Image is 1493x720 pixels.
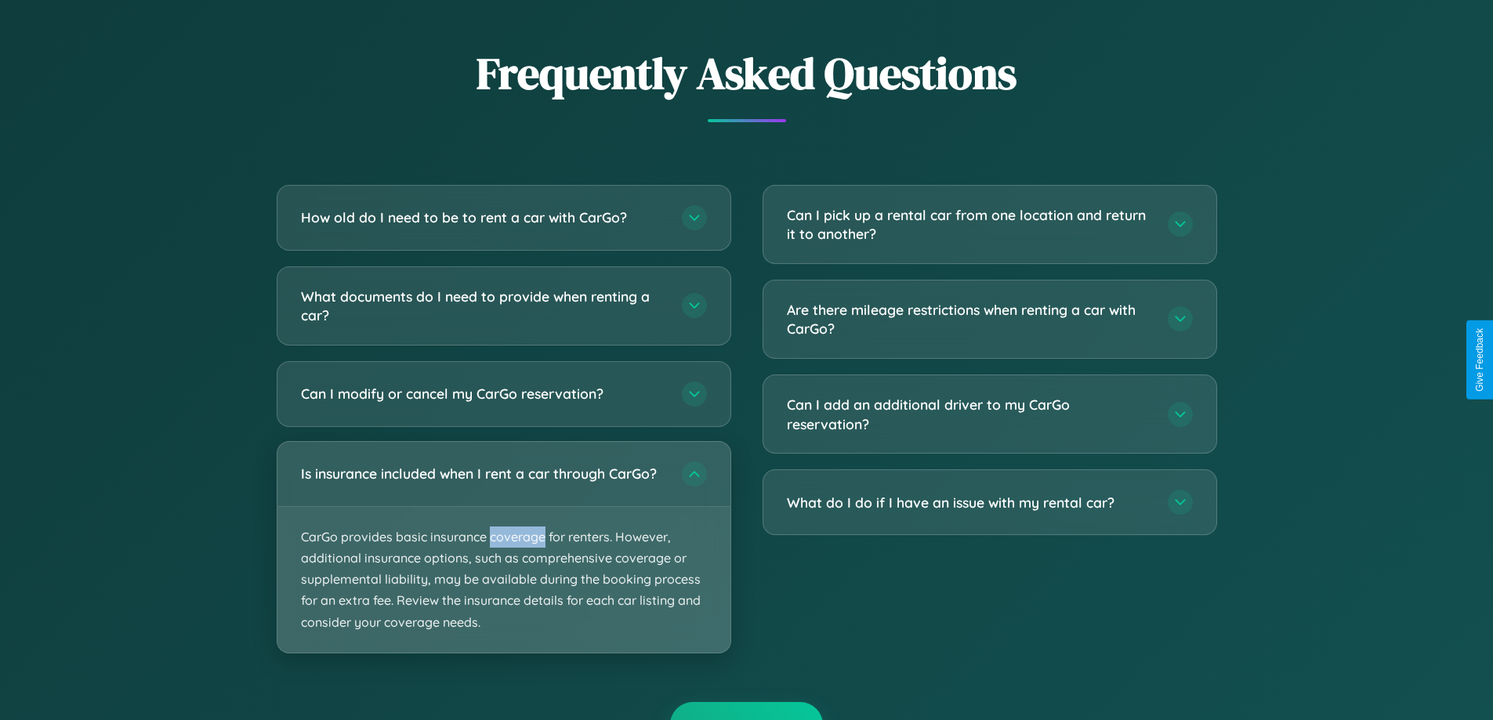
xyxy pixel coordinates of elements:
[277,43,1217,103] h2: Frequently Asked Questions
[301,287,666,325] h3: What documents do I need to provide when renting a car?
[301,464,666,483] h3: Is insurance included when I rent a car through CarGo?
[787,300,1152,338] h3: Are there mileage restrictions when renting a car with CarGo?
[787,395,1152,433] h3: Can I add an additional driver to my CarGo reservation?
[277,507,730,653] p: CarGo provides basic insurance coverage for renters. However, additional insurance options, such ...
[301,384,666,403] h3: Can I modify or cancel my CarGo reservation?
[301,208,666,227] h3: How old do I need to be to rent a car with CarGo?
[1474,328,1485,392] div: Give Feedback
[787,493,1152,512] h3: What do I do if I have an issue with my rental car?
[787,205,1152,244] h3: Can I pick up a rental car from one location and return it to another?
